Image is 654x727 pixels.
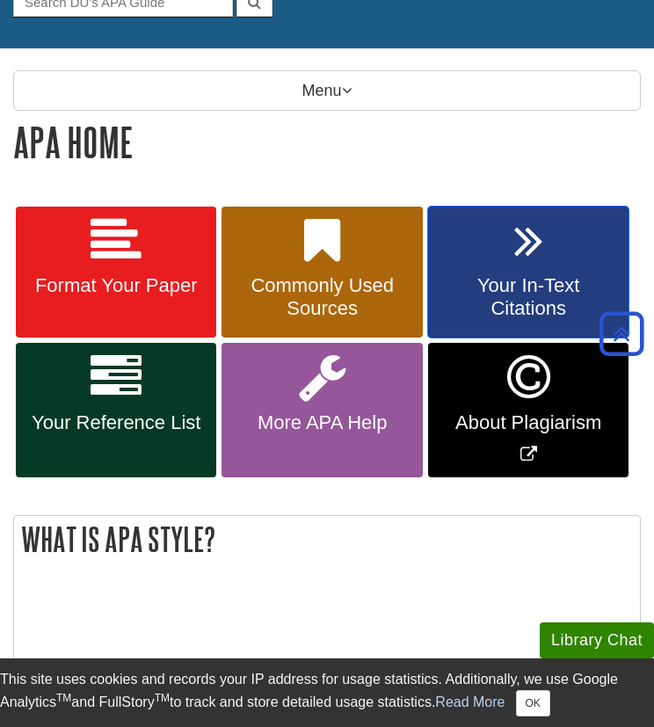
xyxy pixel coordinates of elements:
[516,690,550,716] button: Close
[441,274,615,320] span: Your In-Text Citations
[56,692,71,704] sup: TM
[435,694,505,709] a: Read More
[540,622,654,658] button: Library Chat
[29,411,203,434] span: Your Reference List
[13,120,641,164] h1: APA Home
[441,411,615,434] span: About Plagiarism
[222,343,422,477] a: More APA Help
[593,322,650,345] a: Back to Top
[16,207,216,338] a: Format Your Paper
[428,207,629,338] a: Your In-Text Citations
[428,343,629,477] a: Link opens in new window
[14,516,640,563] h2: What is APA Style?
[235,274,409,320] span: Commonly Used Sources
[222,207,422,338] a: Commonly Used Sources
[235,411,409,434] span: More APA Help
[155,692,170,704] sup: TM
[29,274,203,297] span: Format Your Paper
[16,343,216,477] a: Your Reference List
[13,70,641,111] p: Menu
